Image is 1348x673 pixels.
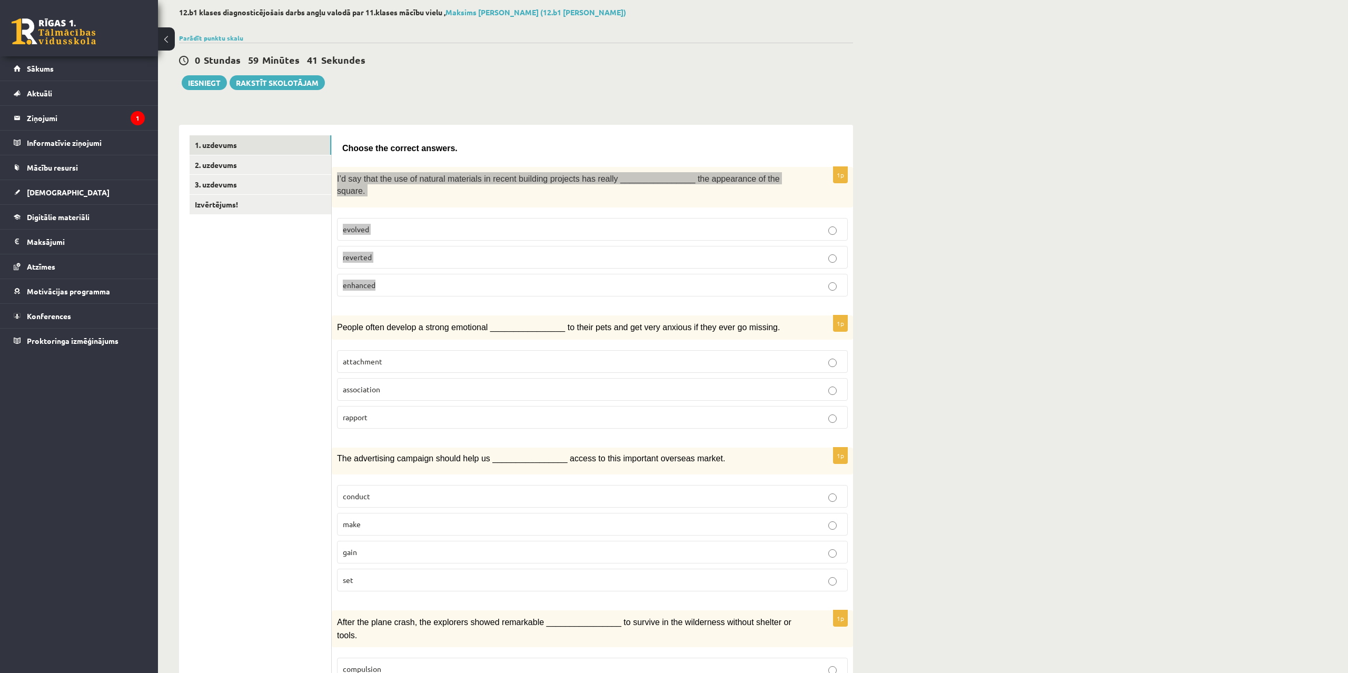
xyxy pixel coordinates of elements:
[27,131,145,155] legend: Informatīvie ziņojumi
[12,18,96,45] a: Rīgas 1. Tālmācības vidusskola
[190,155,331,175] a: 2. uzdevums
[833,447,848,464] p: 1p
[343,252,372,262] span: reverted
[337,174,780,195] span: I’d say that the use of natural materials in recent building projects has really ________________...
[27,212,90,222] span: Digitālie materiāli
[343,412,368,422] span: rapport
[14,56,145,81] a: Sākums
[27,187,110,197] span: [DEMOGRAPHIC_DATA]
[179,8,853,17] h2: 12.b1 klases diagnosticējošais darbs angļu valodā par 11.klases mācību vielu ,
[307,54,318,66] span: 41
[828,414,837,423] input: rapport
[179,34,243,42] a: Parādīt punktu skalu
[343,491,370,501] span: conduct
[828,387,837,395] input: association
[828,282,837,291] input: enhanced
[14,155,145,180] a: Mācību resursi
[833,166,848,183] p: 1p
[14,304,145,328] a: Konferences
[14,279,145,303] a: Motivācijas programma
[14,254,145,279] a: Atzīmes
[27,262,55,271] span: Atzīmes
[131,111,145,125] i: 1
[14,106,145,130] a: Ziņojumi1
[27,336,118,345] span: Proktoringa izmēģinājums
[190,135,331,155] a: 1. uzdevums
[27,286,110,296] span: Motivācijas programma
[14,230,145,254] a: Maksājumi
[27,64,54,73] span: Sākums
[828,359,837,367] input: attachment
[248,54,259,66] span: 59
[828,254,837,263] input: reverted
[27,106,145,130] legend: Ziņojumi
[343,280,375,290] span: enhanced
[204,54,241,66] span: Stundas
[828,493,837,502] input: conduct
[190,195,331,214] a: Izvērtējums!
[828,549,837,558] input: gain
[828,226,837,235] input: evolved
[337,323,780,332] span: People often develop a strong emotional ________________ to their pets and get very anxious if th...
[262,54,300,66] span: Minūtes
[14,205,145,229] a: Digitālie materiāli
[27,88,52,98] span: Aktuāli
[445,7,626,17] a: Maksims [PERSON_NAME] (12.b1 [PERSON_NAME])
[14,180,145,204] a: [DEMOGRAPHIC_DATA]
[14,131,145,155] a: Informatīvie ziņojumi
[337,618,791,639] span: After the plane crash, the explorers showed remarkable ________________ to survive in the wildern...
[828,521,837,530] input: make
[343,224,369,234] span: evolved
[321,54,365,66] span: Sekundes
[27,163,78,172] span: Mācību resursi
[343,519,361,529] span: make
[27,311,71,321] span: Konferences
[27,230,145,254] legend: Maksājumi
[182,75,227,90] button: Iesniegt
[14,81,145,105] a: Aktuāli
[343,547,357,557] span: gain
[833,610,848,627] p: 1p
[342,144,458,153] span: Choose the correct answers.
[343,357,382,366] span: attachment
[337,454,725,463] span: The advertising campaign should help us ________________ access to this important overseas market.
[833,315,848,332] p: 1p
[14,329,145,353] a: Proktoringa izmēģinājums
[343,384,380,394] span: association
[195,54,200,66] span: 0
[190,175,331,194] a: 3. uzdevums
[343,575,353,585] span: set
[828,577,837,586] input: set
[230,75,325,90] a: Rakstīt skolotājam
